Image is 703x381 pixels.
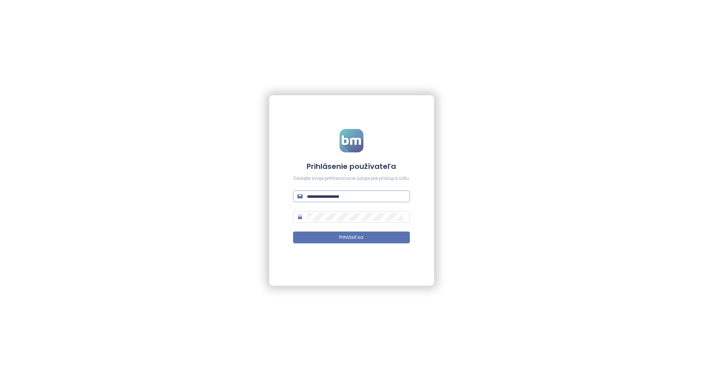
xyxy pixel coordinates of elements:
[340,129,363,152] img: logo
[293,232,410,243] button: Prihlásiť sa
[340,234,364,241] span: Prihlásiť sa
[293,161,410,171] h4: Prihlásenie používateľa
[297,194,303,199] span: mail
[297,214,303,219] span: lock
[293,175,410,182] div: Zadajte svoje prihlasovacie údaje pre prístup k účtu.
